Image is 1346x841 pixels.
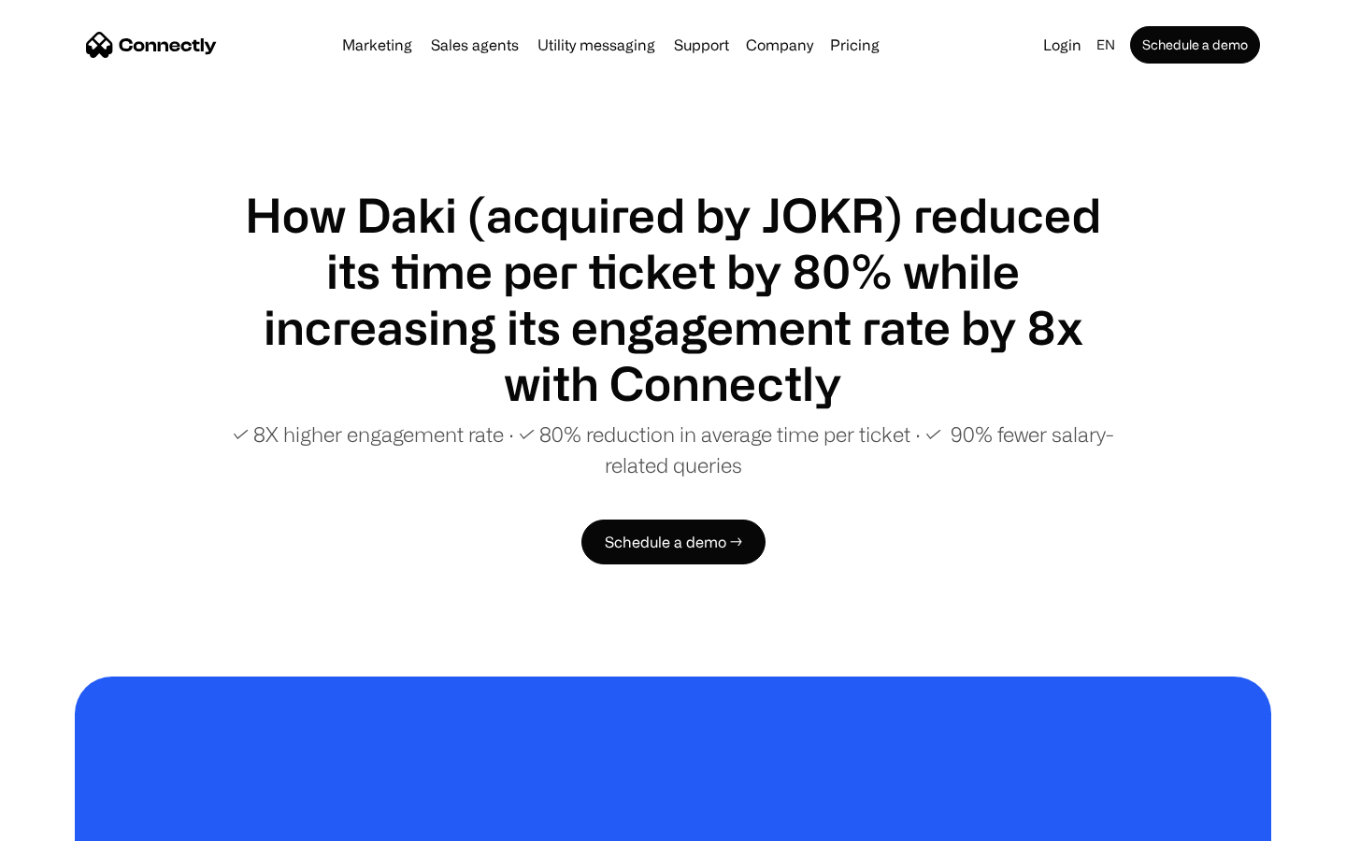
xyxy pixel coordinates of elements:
[1130,26,1260,64] a: Schedule a demo
[581,520,766,564] a: Schedule a demo →
[224,187,1122,411] h1: How Daki (acquired by JOKR) reduced its time per ticket by 80% while increasing its engagement ra...
[19,806,112,834] aside: Language selected: English
[1036,32,1089,58] a: Login
[666,37,737,52] a: Support
[823,37,887,52] a: Pricing
[1096,32,1115,58] div: en
[37,808,112,834] ul: Language list
[530,37,663,52] a: Utility messaging
[746,32,813,58] div: Company
[423,37,526,52] a: Sales agents
[224,419,1122,480] p: ✓ 8X higher engagement rate ∙ ✓ 80% reduction in average time per ticket ∙ ✓ 90% fewer salary-rel...
[335,37,420,52] a: Marketing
